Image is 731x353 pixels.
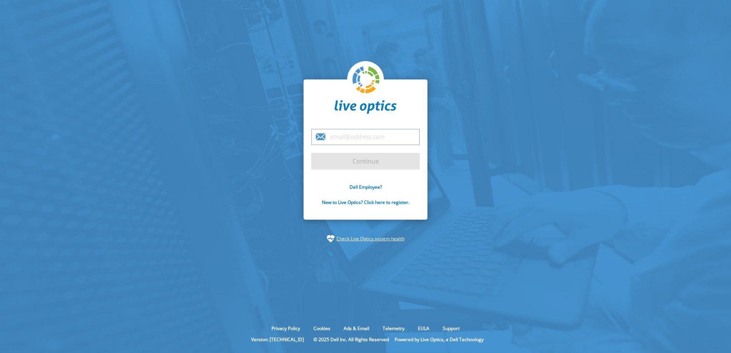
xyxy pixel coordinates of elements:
li: © 2025 Dell Inc. All Rights Reserved [310,336,393,343]
li: Version: [TECHNICAL_ID] [247,336,308,343]
a: Check Live Optics system health [336,235,404,243]
li: Powered by Live Optics, a Dell Technology [395,336,484,343]
input: email@address.com [311,129,420,145]
a: Cookies [308,325,336,332]
img: status-check-icon.svg [327,235,335,243]
img: liveoptics-logo.svg [353,66,380,94]
a: EULA [412,325,435,332]
img: liveoptics-word.svg [335,100,396,114]
a: New to Live Optics? Click here to register. [322,199,409,206]
a: Privacy Policy [266,325,306,332]
a: Ads & Email [338,325,375,332]
a: Support [437,325,465,332]
a: Dell Employee? [349,184,382,190]
a: Telemetry [377,325,410,332]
